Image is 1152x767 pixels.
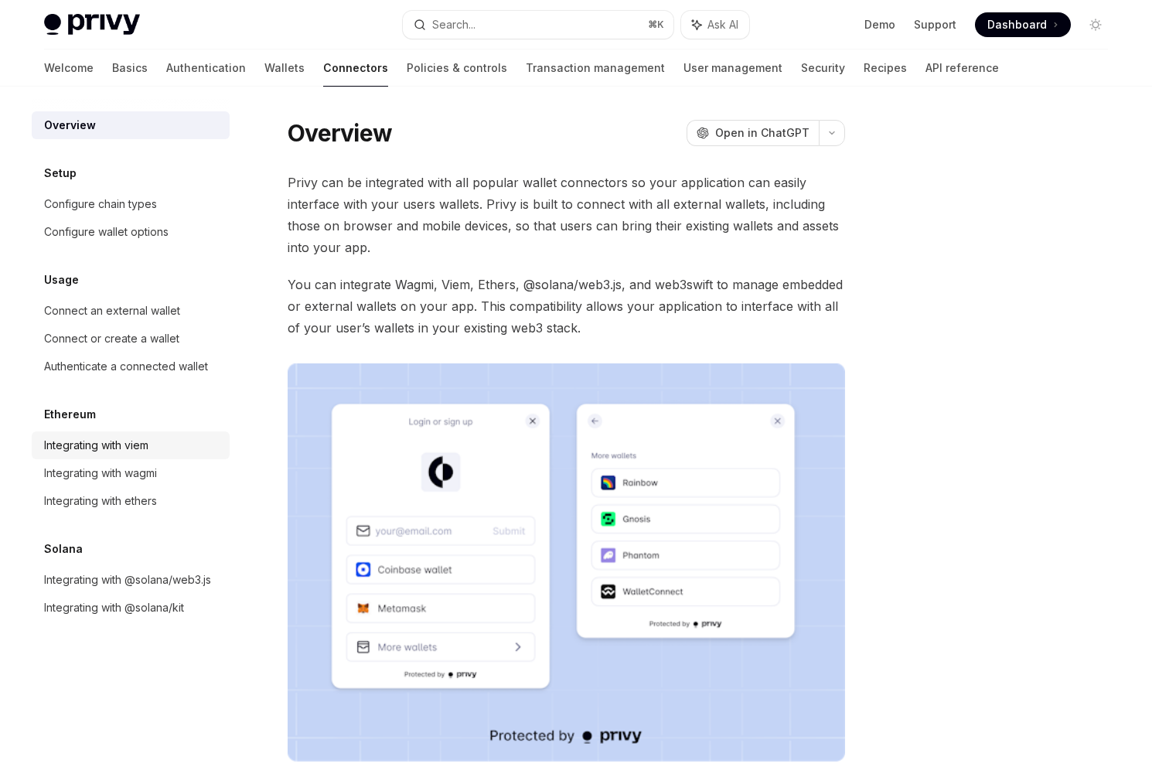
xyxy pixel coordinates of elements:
div: Search... [432,15,475,34]
a: API reference [925,49,999,87]
h5: Setup [44,164,77,182]
a: Configure wallet options [32,218,230,246]
a: User management [683,49,782,87]
a: Integrating with wagmi [32,459,230,487]
button: Toggle dark mode [1083,12,1108,37]
div: Authenticate a connected wallet [44,357,208,376]
div: Integrating with viem [44,436,148,455]
img: light logo [44,14,140,36]
div: Connect an external wallet [44,302,180,320]
a: Recipes [864,49,907,87]
button: Open in ChatGPT [687,120,819,146]
div: Overview [44,116,96,135]
span: Dashboard [987,17,1047,32]
span: Ask AI [707,17,738,32]
a: Welcome [44,49,94,87]
span: Privy can be integrated with all popular wallet connectors so your application can easily interfa... [288,172,845,258]
button: Ask AI [681,11,749,39]
a: Wallets [264,49,305,87]
a: Policies & controls [407,49,507,87]
div: Connect or create a wallet [44,329,179,348]
a: Integrating with @solana/kit [32,594,230,622]
a: Demo [864,17,895,32]
div: Integrating with @solana/kit [44,598,184,617]
h5: Ethereum [44,405,96,424]
img: Connectors3 [288,363,845,762]
a: Basics [112,49,148,87]
div: Integrating with ethers [44,492,157,510]
a: Authenticate a connected wallet [32,353,230,380]
a: Integrating with @solana/web3.js [32,566,230,594]
a: Connect an external wallet [32,297,230,325]
div: Integrating with @solana/web3.js [44,571,211,589]
a: Connectors [323,49,388,87]
a: Dashboard [975,12,1071,37]
h5: Usage [44,271,79,289]
a: Connect or create a wallet [32,325,230,353]
button: Search...⌘K [403,11,673,39]
h5: Solana [44,540,83,558]
a: Authentication [166,49,246,87]
a: Overview [32,111,230,139]
a: Transaction management [526,49,665,87]
a: Security [801,49,845,87]
div: Configure wallet options [44,223,169,241]
span: ⌘ K [648,19,664,31]
span: Open in ChatGPT [715,125,809,141]
a: Integrating with ethers [32,487,230,515]
a: Configure chain types [32,190,230,218]
h1: Overview [288,119,392,147]
div: Integrating with wagmi [44,464,157,482]
a: Support [914,17,956,32]
div: Configure chain types [44,195,157,213]
a: Integrating with viem [32,431,230,459]
span: You can integrate Wagmi, Viem, Ethers, @solana/web3.js, and web3swift to manage embedded or exter... [288,274,845,339]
